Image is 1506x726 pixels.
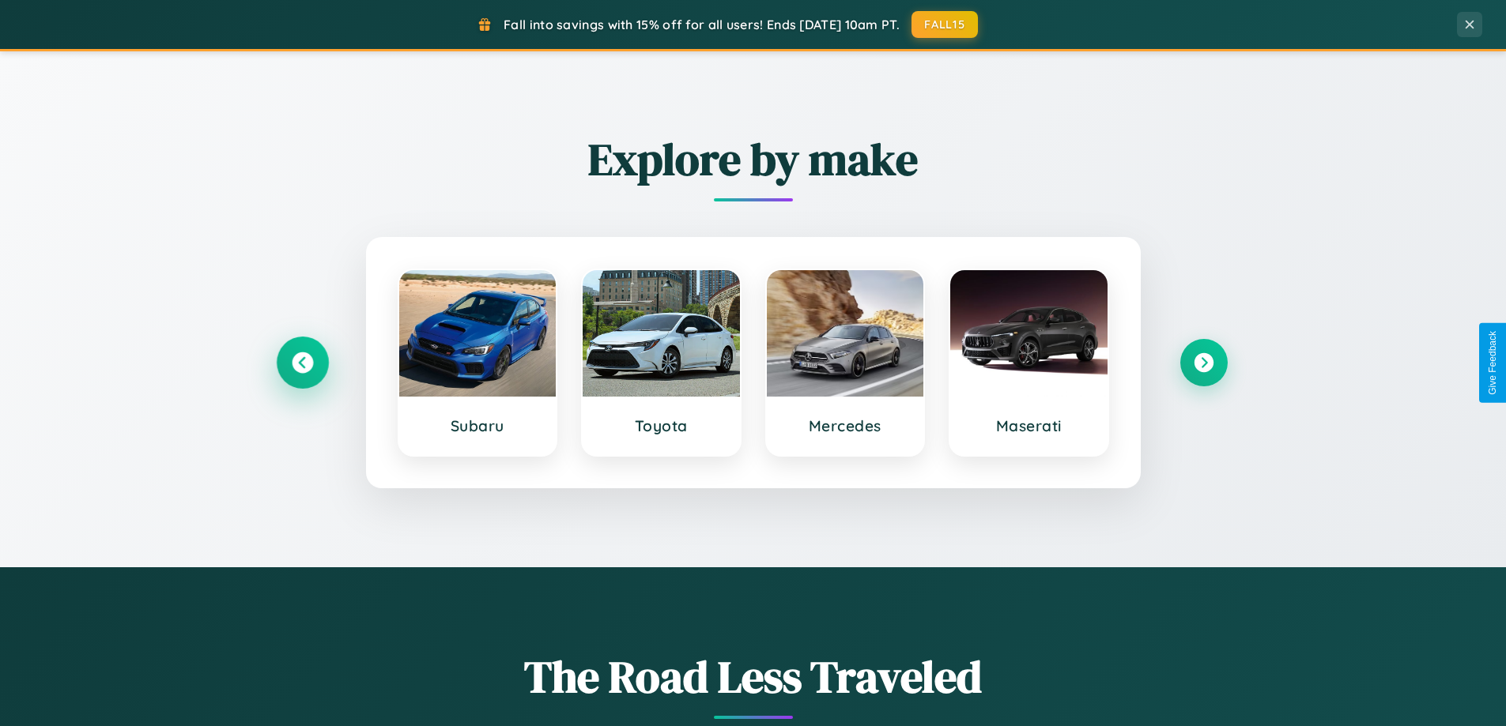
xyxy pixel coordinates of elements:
[783,416,908,435] h3: Mercedes
[279,129,1228,190] h2: Explore by make
[504,17,900,32] span: Fall into savings with 15% off for all users! Ends [DATE] 10am PT.
[966,416,1092,435] h3: Maserati
[912,11,978,38] button: FALL15
[415,416,541,435] h3: Subaru
[598,416,724,435] h3: Toyota
[279,646,1228,707] h1: The Road Less Traveled
[1487,331,1498,395] div: Give Feedback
